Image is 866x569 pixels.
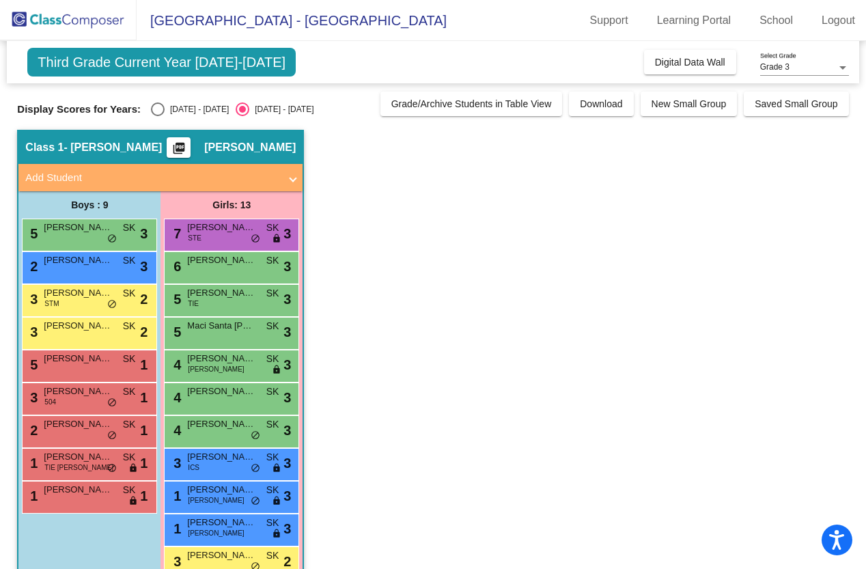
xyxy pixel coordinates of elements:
[25,141,64,154] span: Class 1
[272,496,281,507] span: lock
[64,141,162,154] span: - [PERSON_NAME]
[44,385,112,398] span: [PERSON_NAME]
[140,420,148,441] span: 1
[266,319,279,333] span: SK
[283,223,291,244] span: 3
[27,357,38,372] span: 5
[272,463,281,474] span: lock
[283,486,291,506] span: 3
[170,521,181,536] span: 1
[44,352,112,365] span: [PERSON_NAME]
[641,92,738,116] button: New Small Group
[283,289,291,309] span: 3
[188,462,199,473] span: ICS
[27,456,38,471] span: 1
[266,450,279,464] span: SK
[170,456,181,471] span: 3
[204,141,296,154] span: [PERSON_NAME]
[249,103,313,115] div: [DATE] - [DATE]
[44,483,112,497] span: [PERSON_NAME]
[140,322,148,342] span: 2
[272,529,281,540] span: lock
[266,221,279,235] span: SK
[749,10,804,31] a: School
[167,137,191,158] button: Print Students Details
[251,463,260,474] span: do_not_disturb_alt
[272,234,281,245] span: lock
[44,253,112,267] span: [PERSON_NAME]
[17,103,141,115] span: Display Scores for Years:
[170,357,181,372] span: 4
[187,385,255,398] span: [PERSON_NAME]
[283,355,291,375] span: 3
[569,92,633,116] button: Download
[27,324,38,339] span: 3
[170,390,181,405] span: 4
[44,450,112,464] span: [PERSON_NAME]
[128,496,138,507] span: lock
[27,292,38,307] span: 3
[644,50,736,74] button: Digital Data Wall
[170,226,181,241] span: 7
[266,352,279,366] span: SK
[18,191,160,219] div: Boys : 9
[283,518,291,539] span: 3
[251,234,260,245] span: do_not_disturb_alt
[27,488,38,503] span: 1
[187,319,255,333] span: Maci Santa [PERSON_NAME]
[283,453,291,473] span: 3
[391,98,552,109] span: Grade/Archive Students in Table View
[123,450,136,464] span: SK
[170,488,181,503] span: 1
[170,423,181,438] span: 4
[140,387,148,408] span: 1
[579,10,639,31] a: Support
[44,417,112,431] span: [PERSON_NAME]
[187,286,255,300] span: [PERSON_NAME]
[44,397,56,407] span: 504
[27,390,38,405] span: 3
[251,496,260,507] span: do_not_disturb_alt
[137,10,447,31] span: [GEOGRAPHIC_DATA] - [GEOGRAPHIC_DATA]
[170,554,181,569] span: 3
[140,256,148,277] span: 3
[140,223,148,244] span: 3
[123,319,136,333] span: SK
[107,398,117,408] span: do_not_disturb_alt
[760,62,790,72] span: Grade 3
[27,48,296,77] span: Third Grade Current Year [DATE]-[DATE]
[44,299,59,309] span: STM
[140,355,148,375] span: 1
[107,234,117,245] span: do_not_disturb_alt
[187,221,255,234] span: [PERSON_NAME]
[266,417,279,432] span: SK
[580,98,622,109] span: Download
[165,103,229,115] div: [DATE] - [DATE]
[171,141,187,161] mat-icon: picture_as_pdf
[266,516,279,530] span: SK
[380,92,563,116] button: Grade/Archive Students in Table View
[170,292,181,307] span: 5
[123,286,136,301] span: SK
[123,417,136,432] span: SK
[44,462,113,473] span: TIE [PERSON_NAME]
[25,170,279,186] mat-panel-title: Add Student
[18,164,303,191] mat-expansion-panel-header: Add Student
[266,286,279,301] span: SK
[123,352,136,366] span: SK
[744,92,848,116] button: Saved Small Group
[646,10,742,31] a: Learning Portal
[27,423,38,438] span: 2
[107,430,117,441] span: do_not_disturb_alt
[266,253,279,268] span: SK
[170,259,181,274] span: 6
[187,417,255,431] span: [PERSON_NAME]
[27,259,38,274] span: 2
[187,483,255,497] span: [PERSON_NAME]
[187,516,255,529] span: [PERSON_NAME]
[107,463,117,474] span: do_not_disturb_alt
[151,102,313,116] mat-radio-group: Select an option
[187,352,255,365] span: [PERSON_NAME]
[140,453,148,473] span: 1
[655,57,725,68] span: Digital Data Wall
